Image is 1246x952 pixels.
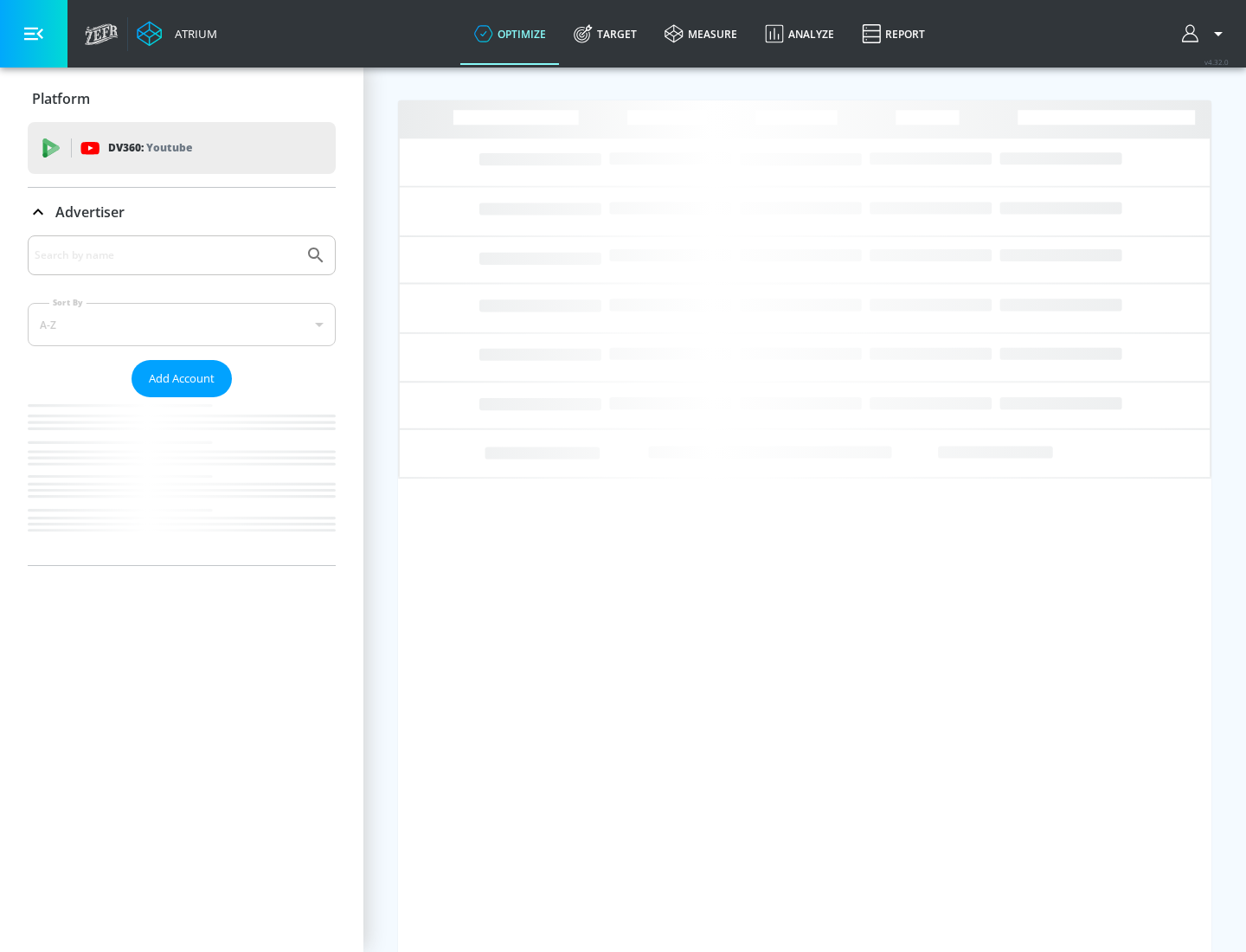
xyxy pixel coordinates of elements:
p: Platform [32,89,90,108]
a: Report [848,3,939,65]
span: Add Account [149,369,215,389]
input: Search by name [35,244,297,267]
div: Atrium [168,26,217,42]
a: optimize [460,3,560,65]
a: Target [560,3,651,65]
span: v 4.32.0 [1204,57,1229,67]
div: Platform [28,74,336,123]
label: Sort By [49,297,87,308]
p: Advertiser [55,203,125,222]
div: Advertiser [28,188,336,236]
p: Youtube [146,138,192,157]
div: Advertiser [28,235,336,565]
button: Add Account [132,360,232,397]
div: DV360: Youtube [28,122,336,174]
a: measure [651,3,751,65]
a: Atrium [137,21,217,47]
a: Analyze [751,3,848,65]
nav: list of Advertiser [28,397,336,565]
p: DV360: [108,138,192,158]
div: A-Z [28,303,336,346]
